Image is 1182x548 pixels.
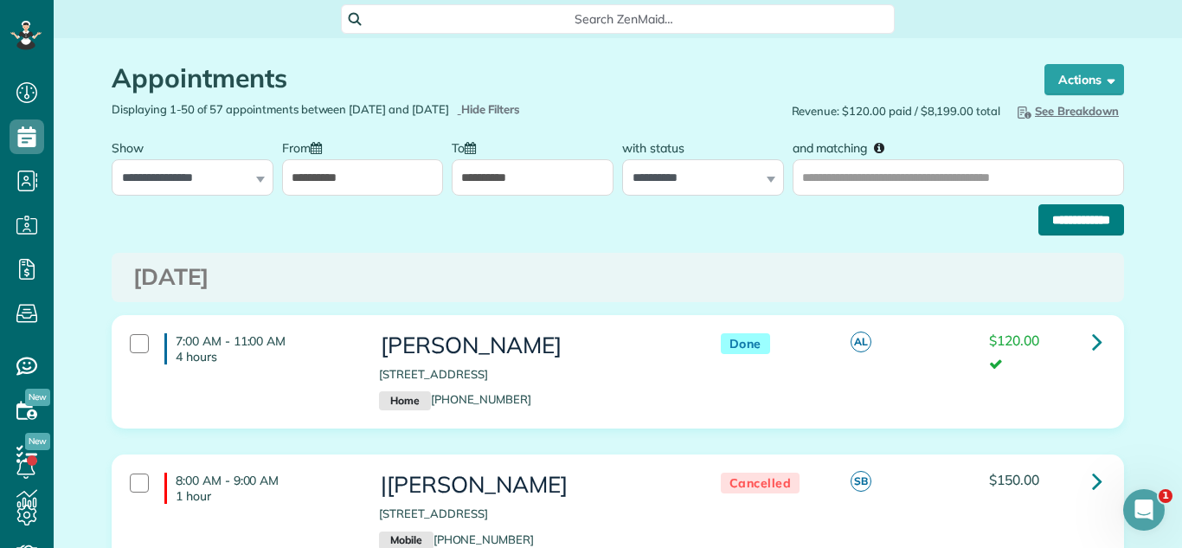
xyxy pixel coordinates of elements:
[176,349,353,364] p: 4 hours
[379,506,685,522] p: [STREET_ADDRESS]
[176,488,353,504] p: 1 hour
[99,101,618,118] div: Displaying 1-50 of 57 appointments between [DATE] and [DATE]
[1123,489,1165,531] iframe: Intercom live chat
[1014,104,1119,118] span: See Breakdown
[133,265,1102,290] h3: [DATE]
[164,473,353,504] h4: 8:00 AM - 9:00 AM
[379,391,430,410] small: Home
[1044,64,1124,95] button: Actions
[25,433,50,450] span: New
[851,471,871,492] span: SB
[851,332,871,352] span: AL
[1159,489,1172,503] span: 1
[989,332,1039,349] span: $120.00
[379,366,685,383] p: [STREET_ADDRESS]
[164,333,353,364] h4: 7:00 AM - 11:00 AM
[379,392,531,406] a: Home[PHONE_NUMBER]
[458,102,521,116] a: Hide Filters
[452,131,485,163] label: To
[379,333,685,358] h3: [PERSON_NAME]
[989,471,1039,488] span: $150.00
[721,473,800,494] span: Cancelled
[25,389,50,406] span: New
[461,101,521,118] span: Hide Filters
[112,64,1012,93] h1: Appointments
[1009,101,1124,120] button: See Breakdown
[792,103,1000,119] span: Revenue: $120.00 paid / $8,199.00 total
[282,131,331,163] label: From
[379,532,534,546] a: Mobile[PHONE_NUMBER]
[379,473,685,498] h3: |[PERSON_NAME]
[793,131,897,163] label: and matching
[721,333,770,355] span: Done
